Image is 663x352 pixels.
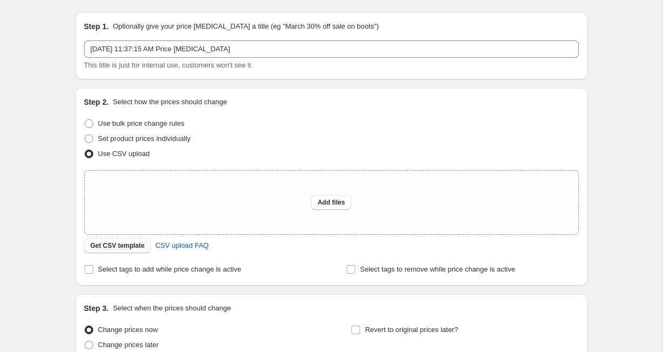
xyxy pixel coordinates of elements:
h2: Step 2. [84,97,109,107]
span: Change prices later [98,341,159,349]
p: Select how the prices should change [113,97,227,107]
span: Revert to original prices later? [365,326,458,334]
button: Get CSV template [84,238,151,253]
span: Use CSV upload [98,150,150,158]
input: 30% off holiday sale [84,40,579,58]
button: Add files [311,195,351,210]
p: Optionally give your price [MEDICAL_DATA] a title (eg "March 30% off sale on boots") [113,21,378,32]
span: CSV upload FAQ [155,240,209,251]
span: Select tags to add while price change is active [98,265,241,273]
span: Set product prices individually [98,134,191,143]
span: Add files [317,198,345,207]
span: Change prices now [98,326,158,334]
h2: Step 1. [84,21,109,32]
span: Get CSV template [91,241,145,250]
span: Use bulk price change rules [98,119,184,127]
span: This title is just for internal use, customers won't see it [84,61,251,69]
a: CSV upload FAQ [149,237,215,254]
span: Select tags to remove while price change is active [360,265,515,273]
p: Select when the prices should change [113,303,231,314]
h2: Step 3. [84,303,109,314]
